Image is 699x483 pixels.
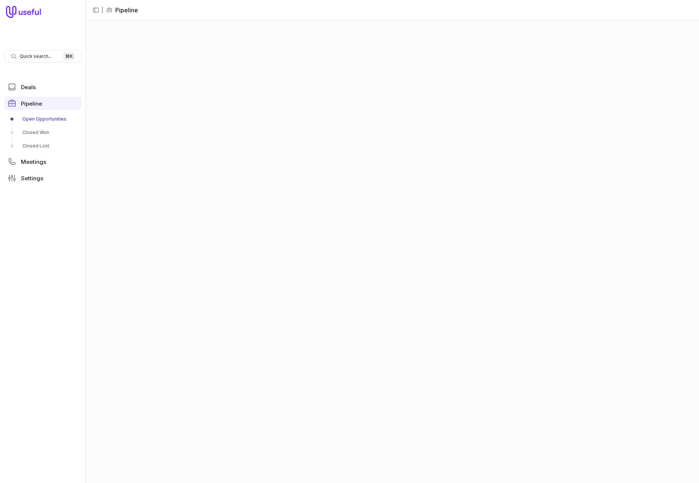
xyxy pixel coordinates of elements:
[21,175,43,181] span: Settings
[4,113,81,152] div: Pipeline submenu
[4,171,81,185] a: Settings
[21,159,46,165] span: Meetings
[4,127,81,138] a: Closed Won
[21,84,36,90] span: Deals
[4,113,81,125] a: Open Opportunities
[106,6,138,15] li: Pipeline
[21,101,42,106] span: Pipeline
[4,80,81,94] a: Deals
[4,140,81,152] a: Closed Lost
[101,6,103,15] span: |
[20,53,52,59] span: Quick search...
[4,97,81,110] a: Pipeline
[4,155,81,168] a: Meetings
[63,53,75,60] kbd: ⌘ K
[90,4,101,16] button: Collapse sidebar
